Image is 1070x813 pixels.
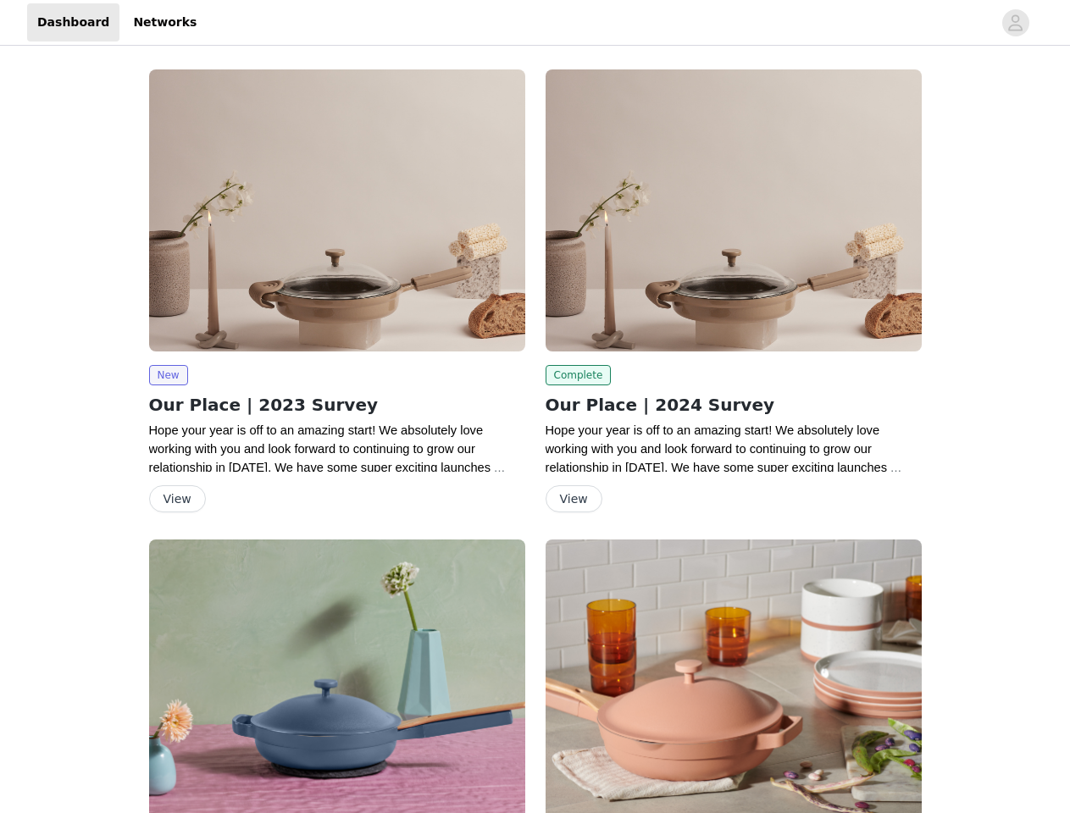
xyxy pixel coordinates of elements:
button: View [149,485,206,512]
a: View [149,493,206,506]
button: View [546,485,602,512]
h2: Our Place | 2023 Survey [149,392,525,418]
span: Hope your year is off to an amazing start! We absolutely love working with you and look forward t... [149,423,526,549]
h2: Our Place | 2024 Survey [546,392,922,418]
div: avatar [1007,9,1023,36]
span: New [149,365,188,385]
a: Dashboard [27,3,119,41]
span: Complete [546,365,612,385]
span: Hope your year is off to an amazing start! We absolutely love working with you and look forward t... [546,423,902,493]
a: Networks [123,3,207,41]
img: Our Place [546,69,922,351]
img: Our Place [149,69,525,351]
a: View [546,493,602,506]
